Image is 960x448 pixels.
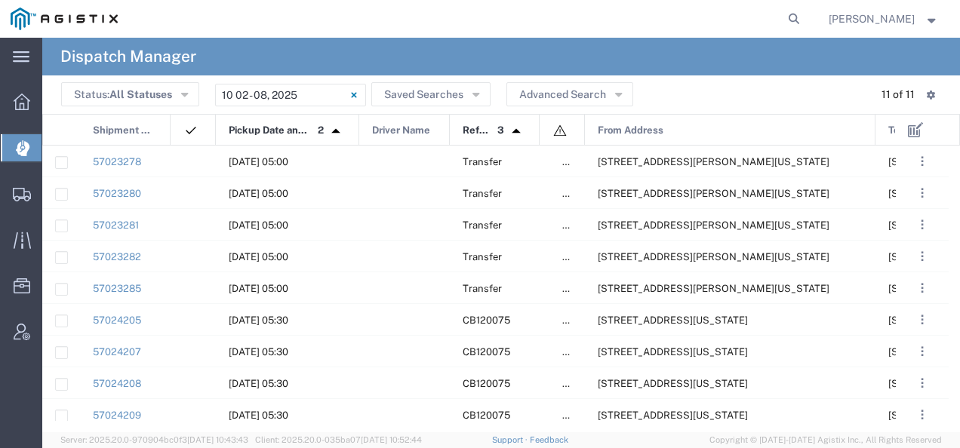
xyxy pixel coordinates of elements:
a: Feedback [530,435,568,444]
span: 3 [497,115,504,146]
span: Transfer [463,219,502,231]
span: false [562,188,585,199]
a: 57024208 [93,378,141,389]
span: 10/06/2025, 05:00 [229,219,288,231]
span: false [562,219,585,231]
button: ... [912,278,933,299]
div: 11 of 11 [882,87,915,103]
a: Support [492,435,530,444]
a: 57024205 [93,315,141,326]
span: . . . [921,184,924,202]
span: 2111 Hillcrest Ave, Antioch, California, 94509, United States [598,410,748,421]
span: 2111 Hillcrest Ave, Antioch, California, 94509, United States [598,346,748,357]
span: . . . [921,247,924,265]
a: 57023285 [93,283,141,294]
span: 10/06/2025, 05:30 [229,410,288,421]
span: . . . [921,279,924,297]
span: Transfer [463,283,502,294]
span: false [562,346,585,357]
span: 6402 Santa Teresa Blvd, San Jose, California, 95119, United States [598,219,829,231]
span: false [562,156,585,167]
span: 6402 Santa Teresa Blvd, San Jose, California, 95119, United States [598,156,829,167]
span: Transfer [463,188,502,199]
span: Transfer [463,251,502,262]
span: CB120075 [463,315,510,326]
button: ... [912,309,933,330]
span: Client: 2025.20.0-035ba07 [255,435,422,444]
button: [PERSON_NAME] [828,10,940,28]
span: 6402 Santa Teresa Blvd, San Jose, California, 95119, United States [598,251,829,262]
span: 6402 Santa Teresa Blvd, San Jose, California, 95119, United States [598,188,829,199]
span: CB120075 [463,346,510,357]
span: [DATE] 10:43:43 [187,435,248,444]
a: 57023282 [93,251,141,262]
img: icon [552,123,568,138]
a: 57024209 [93,410,141,421]
span: 10/06/2025, 05:00 [229,188,288,199]
span: . . . [921,406,924,424]
span: Pickup Date and Time [229,115,312,146]
span: 10/06/2025, 05:30 [229,378,288,389]
span: [DATE] 10:52:44 [361,435,422,444]
span: Shipment No. [93,115,154,146]
button: ... [912,373,933,394]
a: 57024207 [93,346,141,357]
span: From Address [598,115,663,146]
button: ... [912,246,933,267]
span: false [562,378,585,389]
span: . . . [921,216,924,234]
button: Advanced Search [506,82,633,106]
a: 57023281 [93,219,139,231]
span: . . . [921,374,924,392]
span: Copyright © [DATE]-[DATE] Agistix Inc., All Rights Reserved [709,434,942,446]
span: false [562,251,585,262]
a: 57023280 [93,188,141,199]
button: Saved Searches [371,82,491,106]
span: . . . [921,152,924,170]
span: 2111 Hillcrest Ave, Antioch, California, 94509, United States [598,315,748,326]
img: arrow-dropup.svg [504,119,528,143]
button: ... [912,214,933,235]
button: ... [912,151,933,172]
a: 57023278 [93,156,141,167]
span: false [562,315,585,326]
span: CB120075 [463,378,510,389]
span: To Address [888,115,940,146]
span: All Statuses [109,88,172,100]
button: Status:All Statuses [61,82,199,106]
span: 10/06/2025, 05:30 [229,346,288,357]
button: ... [912,341,933,362]
span: . . . [921,311,924,329]
span: false [562,283,585,294]
span: 2111 Hillcrest Ave, Antioch, California, 94509, United States [598,378,748,389]
span: Driver Name [372,115,430,146]
span: Reference [463,115,492,146]
span: 10/06/2025, 05:00 [229,251,288,262]
span: false [562,410,585,421]
img: arrow-dropup.svg [324,119,348,143]
span: 10/06/2025, 05:00 [229,283,288,294]
img: logo [11,8,118,30]
span: 2 [318,115,324,146]
span: 10/06/2025, 05:00 [229,156,288,167]
button: ... [912,183,933,204]
img: icon [183,123,198,138]
button: ... [912,404,933,425]
span: CB120075 [463,410,510,421]
span: 10/06/2025, 05:30 [229,315,288,326]
span: 6402 Santa Teresa Blvd, San Jose, California, 95119, United States [598,283,829,294]
span: Server: 2025.20.0-970904bc0f3 [60,435,248,444]
span: . . . [921,342,924,361]
span: Jessica Carr [829,11,915,27]
span: Transfer [463,156,502,167]
h4: Dispatch Manager [60,38,196,75]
